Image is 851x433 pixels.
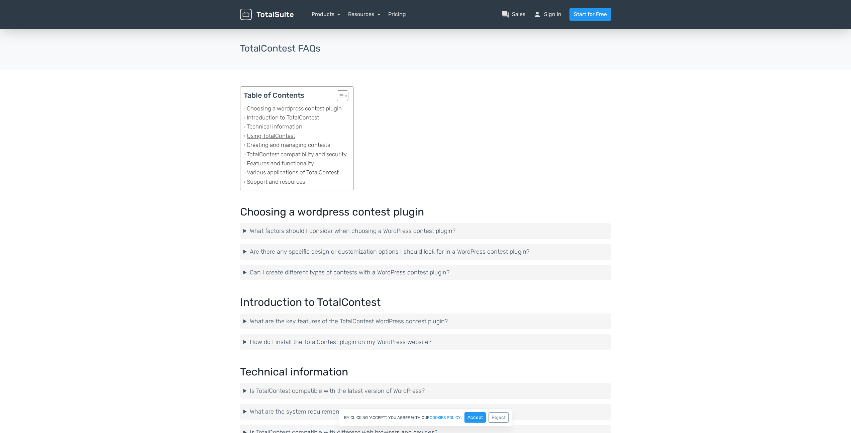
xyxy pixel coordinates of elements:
a: TotalContest compatibility and security [244,150,347,159]
h2: Choosing a wordpress contest plugin [240,206,611,218]
span: question_answer [501,10,509,18]
a: cookies policy [430,416,461,420]
a: Technical information [244,122,302,131]
summary: Can I create different types of contests with a WordPress contest plugin? [243,268,608,277]
a: personSign in [533,10,561,18]
button: Accept [464,412,486,423]
h2: Introduction to TotalContest [240,296,611,308]
button: Reject [489,412,509,423]
a: Support and resources [244,177,305,186]
div: By clicking "Accept", you agree with our . [339,409,512,426]
h2: Technical information [240,366,611,378]
h3: TotalContest FAQs [240,44,611,54]
summary: What are the key features of the TotalContest WordPress contest plugin? [243,317,608,326]
a: Products [312,11,340,17]
span: person [533,10,541,18]
a: Features and functionality [244,159,314,168]
summary: Is TotalContest compatible with the latest version of WordPress? [243,386,608,396]
a: Introduction to TotalContest [244,113,319,122]
a: Resources [348,11,380,17]
a: Toggle Table of Content [332,90,347,104]
summary: What factors should I consider when choosing a WordPress contest plugin? [243,227,608,236]
a: Using TotalContest [244,132,295,141]
summary: Are there any specific design or customization options I should look for in a WordPress contest p... [243,247,608,256]
a: Pricing [388,10,406,18]
summary: What are the system requirements for running TotalContest on my WordPress website? [243,407,608,416]
a: Start for Free [569,8,611,21]
summary: How do I install the TotalContest plugin on my WordPress website? [243,338,608,347]
img: TotalSuite for WordPress [240,9,294,20]
a: Creating and managing contests [244,141,330,150]
a: Choosing a wordpress contest plugin [244,104,342,113]
a: question_answerSales [501,10,525,18]
a: Various applications of TotalContest [244,168,339,177]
